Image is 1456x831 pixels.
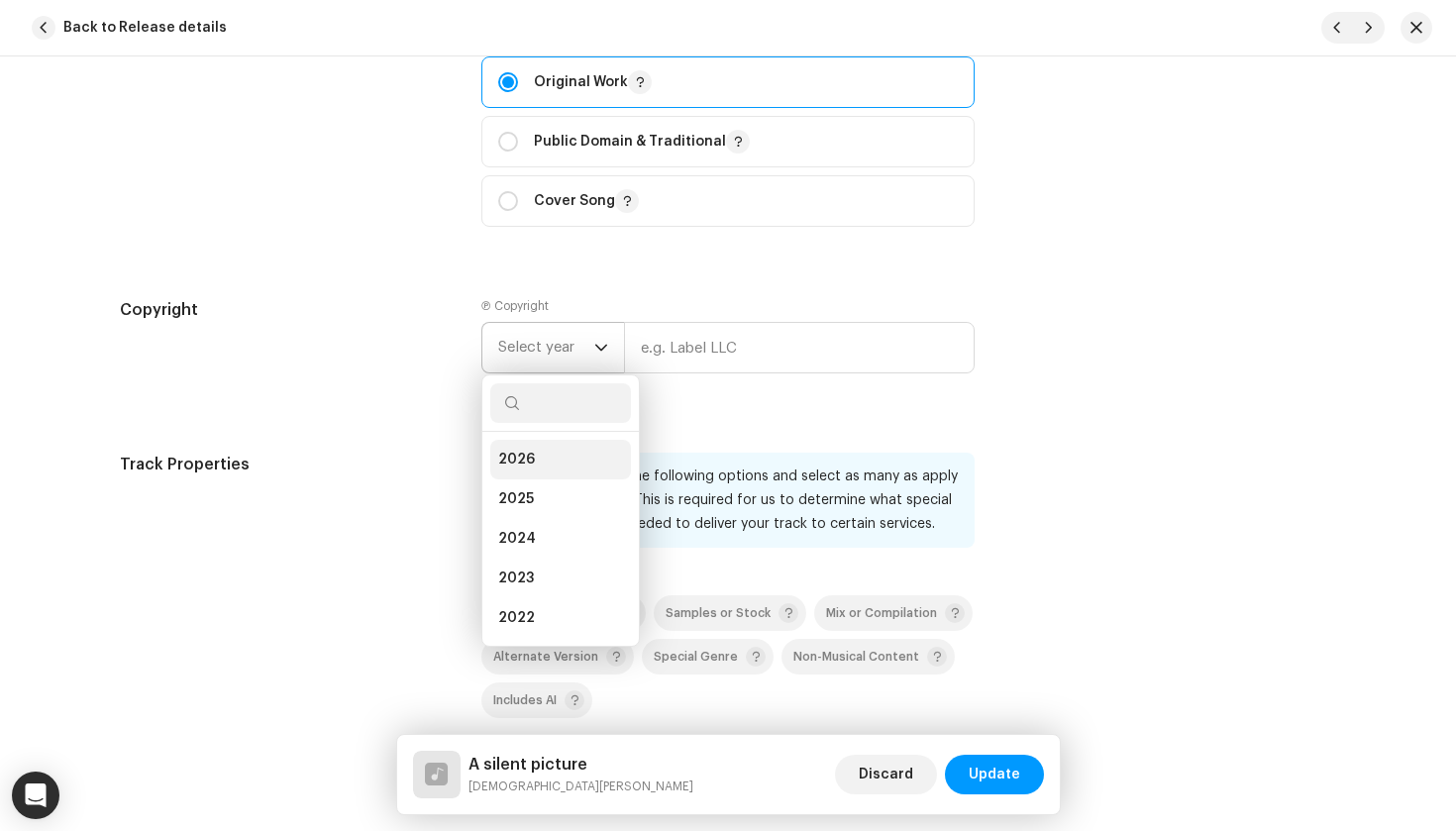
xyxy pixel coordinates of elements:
[666,607,771,620] span: Samples or Stock
[481,175,975,227] p-togglebutton: Cover Song
[654,651,738,664] span: Special Genre
[490,519,631,559] li: 2024
[498,450,535,469] span: 2026
[594,323,608,372] div: dropdown trigger
[490,598,631,638] li: 2022
[493,651,598,664] span: Alternate Version
[781,639,955,675] p-togglebutton: Non-Musical Content
[498,323,594,372] span: Select year
[490,638,631,677] li: 2021
[498,608,535,628] span: 2022
[481,682,592,718] p-togglebutton: Includes AI
[534,189,639,213] p: Cover Song
[481,639,634,675] p-togglebutton: Alternate Version
[534,70,652,94] p: Original Work
[498,569,534,588] span: 2023
[12,772,59,819] div: Open Intercom Messenger
[537,465,959,536] div: Please review the following options and select as many as apply for your track. This is required ...
[481,298,549,314] label: Ⓟ Copyright
[498,529,536,549] span: 2024
[793,651,919,664] span: Non-Musical Content
[481,116,975,167] p-togglebutton: Public Domain & Traditional
[624,322,975,373] input: e.g. Label LLC
[826,607,937,620] span: Mix or Compilation
[490,559,631,598] li: 2023
[498,489,534,509] span: 2025
[642,639,774,675] p-togglebutton: Special Genre
[490,440,631,479] li: 2026
[120,298,450,322] h5: Copyright
[814,595,973,631] p-togglebutton: Mix or Compilation
[481,56,975,108] p-togglebutton: Original Work
[654,595,806,631] p-togglebutton: Samples or Stock
[120,453,450,476] h5: Track Properties
[534,130,750,154] p: Public Domain & Traditional
[493,694,557,707] span: Includes AI
[490,479,631,519] li: 2025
